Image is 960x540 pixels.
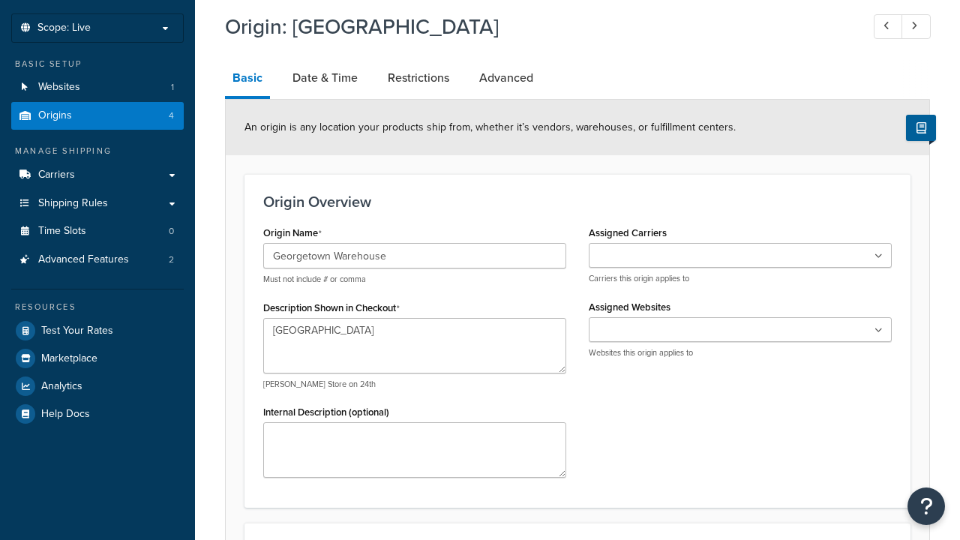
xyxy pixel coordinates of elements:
label: Assigned Websites [589,301,670,313]
span: Analytics [41,380,82,393]
label: Internal Description (optional) [263,406,389,418]
textarea: [GEOGRAPHIC_DATA] [263,318,566,373]
span: 4 [169,109,174,122]
div: Resources [11,301,184,313]
label: Description Shown in Checkout [263,302,400,314]
a: Help Docs [11,400,184,427]
button: Open Resource Center [907,487,945,525]
a: Time Slots0 [11,217,184,245]
label: Origin Name [263,227,322,239]
span: Carriers [38,169,75,181]
div: Manage Shipping [11,145,184,157]
li: Origins [11,102,184,130]
a: Previous Record [874,14,903,39]
button: Show Help Docs [906,115,936,141]
span: 1 [171,81,174,94]
h3: Origin Overview [263,193,892,210]
a: Shipping Rules [11,190,184,217]
p: Websites this origin applies to [589,347,892,358]
a: Analytics [11,373,184,400]
span: Scope: Live [37,22,91,34]
a: Restrictions [380,60,457,96]
a: Origins4 [11,102,184,130]
li: Advanced Features [11,246,184,274]
span: Marketplace [41,352,97,365]
span: Origins [38,109,72,122]
label: Assigned Carriers [589,227,667,238]
span: Test Your Rates [41,325,113,337]
p: Must not include # or comma [263,274,566,285]
p: [PERSON_NAME] Store on 24th [263,379,566,390]
span: 2 [169,253,174,266]
li: Time Slots [11,217,184,245]
span: An origin is any location your products ship from, whether it’s vendors, warehouses, or fulfillme... [244,119,736,135]
span: Shipping Rules [38,197,108,210]
span: Websites [38,81,80,94]
a: Advanced [472,60,541,96]
a: Next Record [901,14,931,39]
span: Help Docs [41,408,90,421]
span: Time Slots [38,225,86,238]
a: Test Your Rates [11,317,184,344]
a: Advanced Features2 [11,246,184,274]
a: Carriers [11,161,184,189]
a: Marketplace [11,345,184,372]
h1: Origin: [GEOGRAPHIC_DATA] [225,12,846,41]
div: Basic Setup [11,58,184,70]
p: Carriers this origin applies to [589,273,892,284]
li: Websites [11,73,184,101]
a: Websites1 [11,73,184,101]
a: Date & Time [285,60,365,96]
span: 0 [169,225,174,238]
a: Basic [225,60,270,99]
span: Advanced Features [38,253,129,266]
